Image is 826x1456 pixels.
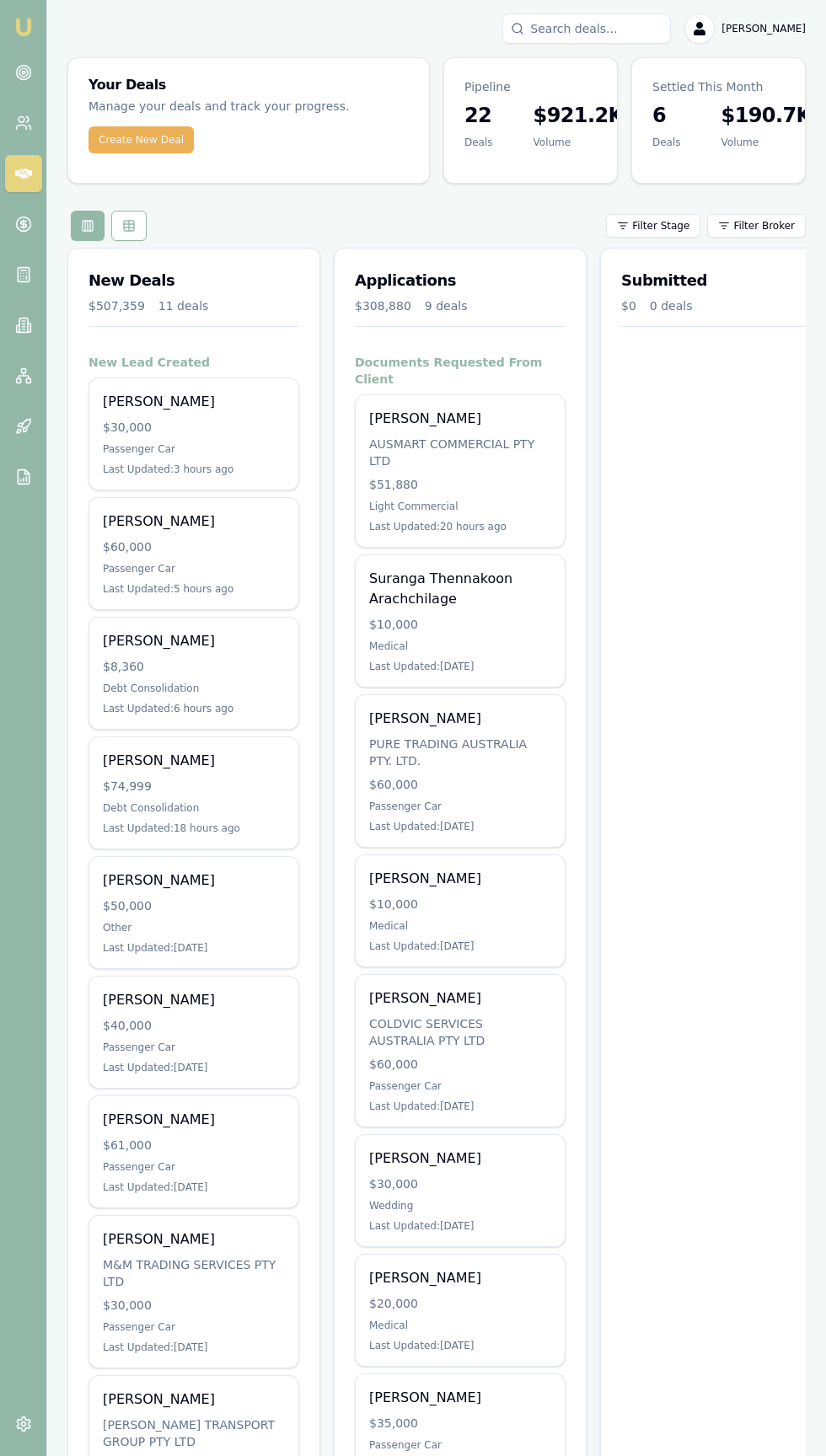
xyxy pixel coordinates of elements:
[103,1160,285,1174] div: Passenger Car
[606,214,700,238] button: Filter Stage
[88,297,145,314] div: $507,359
[369,736,551,769] div: PURE TRADING AUSTRALIA PTY. LTD.
[534,102,624,129] h3: $921.2K
[103,1041,285,1054] div: Passenger Car
[355,269,566,292] h3: Applications
[369,1319,551,1332] div: Medical
[721,102,812,129] h3: $190.7K
[652,102,681,129] h3: 6
[369,1199,551,1212] div: Wedding
[369,520,551,533] div: Last Updated: 20 hours ago
[369,1415,551,1432] div: $35,000
[425,297,468,314] div: 9 deals
[502,13,671,44] input: Search deals
[464,78,597,95] p: Pipeline
[103,990,285,1010] div: [PERSON_NAME]
[632,219,689,233] span: Filter Stage
[88,97,409,116] p: Manage your deals and track your progress.
[369,1219,551,1233] div: Last Updated: [DATE]
[369,776,551,793] div: $60,000
[103,1061,285,1074] div: Last Updated: [DATE]
[369,896,551,913] div: $10,000
[534,136,624,149] div: Volume
[103,897,285,914] div: $50,000
[369,939,551,953] div: Last Updated: [DATE]
[103,1180,285,1194] div: Last Updated: [DATE]
[103,1229,285,1250] div: [PERSON_NAME]
[369,1388,551,1408] div: [PERSON_NAME]
[103,1416,285,1450] div: [PERSON_NAME] TRANSPORT GROUP PTY LTD
[88,78,409,92] h3: Your Deals
[369,1175,551,1192] div: $30,000
[355,297,411,314] div: $308,880
[369,1339,551,1352] div: Last Updated: [DATE]
[103,1017,285,1034] div: $40,000
[650,297,693,314] div: 0 deals
[103,870,285,891] div: [PERSON_NAME]
[103,419,285,436] div: $30,000
[13,17,34,37] img: emu-icon-u.png
[103,921,285,934] div: Other
[369,500,551,513] div: Light Commercial
[369,988,551,1009] div: [PERSON_NAME]
[103,941,285,955] div: Last Updated: [DATE]
[103,1389,285,1410] div: [PERSON_NAME]
[103,801,285,815] div: Debt Consolidation
[88,126,194,153] button: Create New Deal
[369,476,551,493] div: $51,880
[707,214,806,238] button: Filter Broker
[369,409,551,429] div: [PERSON_NAME]
[103,1110,285,1130] div: [PERSON_NAME]
[369,660,551,673] div: Last Updated: [DATE]
[369,820,551,833] div: Last Updated: [DATE]
[103,511,285,532] div: [PERSON_NAME]
[369,1015,551,1049] div: COLDVIC SERVICES AUSTRALIA PTY LTD
[652,78,785,95] p: Settled This Month
[103,538,285,555] div: $60,000
[158,297,209,314] div: 11 deals
[369,1438,551,1452] div: Passenger Car
[88,354,299,371] h4: New Lead Created
[103,1341,285,1354] div: Last Updated: [DATE]
[369,709,551,729] div: [PERSON_NAME]
[464,136,493,149] div: Deals
[369,1056,551,1073] div: $60,000
[369,569,551,609] div: Suranga Thennakoon Arachchilage
[103,751,285,771] div: [PERSON_NAME]
[369,1148,551,1169] div: [PERSON_NAME]
[369,919,551,933] div: Medical
[652,136,681,149] div: Deals
[355,354,566,388] h4: Documents Requested From Client
[103,682,285,695] div: Debt Consolidation
[103,1297,285,1314] div: $30,000
[103,631,285,651] div: [PERSON_NAME]
[103,778,285,795] div: $74,999
[369,800,551,813] div: Passenger Car
[369,436,551,469] div: AUSMART COMMERCIAL PTY LTD
[103,442,285,456] div: Passenger Car
[369,869,551,889] div: [PERSON_NAME]
[369,1079,551,1093] div: Passenger Car
[103,658,285,675] div: $8,360
[721,22,806,35] span: [PERSON_NAME]
[369,1268,551,1288] div: [PERSON_NAME]
[88,269,299,292] h3: New Deals
[103,562,285,575] div: Passenger Car
[621,297,636,314] div: $0
[103,1256,285,1290] div: M&M TRADING SERVICES PTY LTD
[103,822,285,835] div: Last Updated: 18 hours ago
[103,1137,285,1154] div: $61,000
[103,582,285,596] div: Last Updated: 5 hours ago
[103,463,285,476] div: Last Updated: 3 hours ago
[103,392,285,412] div: [PERSON_NAME]
[103,1320,285,1334] div: Passenger Car
[733,219,795,233] span: Filter Broker
[369,1100,551,1113] div: Last Updated: [DATE]
[369,616,551,633] div: $10,000
[369,640,551,653] div: Medical
[103,702,285,715] div: Last Updated: 6 hours ago
[464,102,493,129] h3: 22
[721,136,812,149] div: Volume
[369,1295,551,1312] div: $20,000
